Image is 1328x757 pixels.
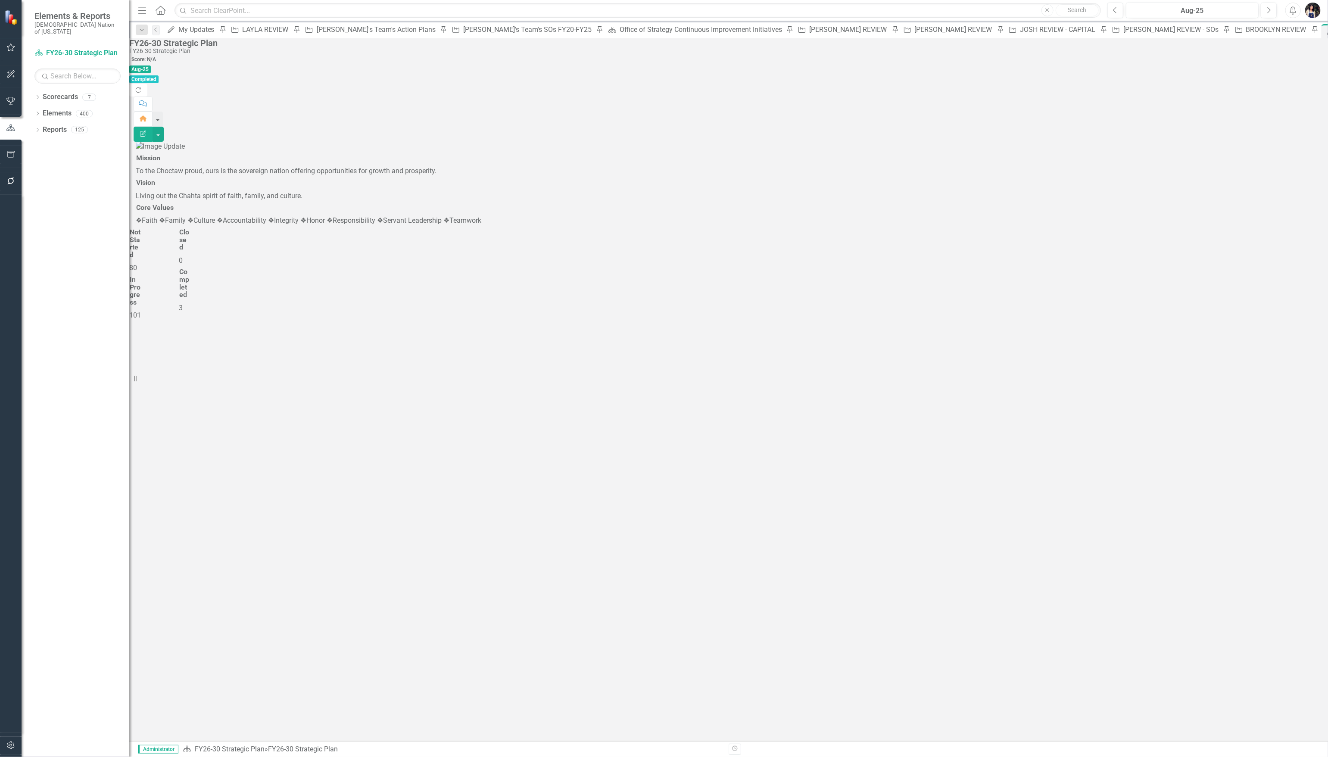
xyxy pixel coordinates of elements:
h3: Mission [136,154,160,162]
a: [PERSON_NAME] REVIEW [900,24,994,35]
span: Aug-25 [129,65,151,73]
small: [DEMOGRAPHIC_DATA] Nation of [US_STATE] [34,21,121,35]
p: ❖Faith ❖Family ❖Culture ❖Accountability ❖Integrity ❖Honor ❖Responsibility ❖Servant Leadership ❖Te... [136,216,522,226]
a: JOSH REVIEW - CAPITAL [1006,24,1098,35]
div: » [183,745,722,754]
span: Completed [129,75,159,83]
span: Search [1068,6,1086,13]
h3: Core Values [136,204,174,212]
div: 400 [76,110,93,117]
span: Living out the Chahta spirit of faith, family, and culture. [136,192,302,200]
a: [PERSON_NAME]'s Team's SOs FY20-FY25 [449,24,594,35]
a: Scorecards [43,92,78,102]
div: Office of Strategy Continuous Improvement Initiatives [620,24,784,35]
a: FY26-30 Strategic Plan [34,48,121,58]
span: To the Choctaw proud, ours is the sovereign nation offering opportunities for growth and prosperity. [136,167,436,175]
div: 125 [71,126,88,134]
div: [PERSON_NAME]'s Team's Action Plans [317,24,438,35]
button: Aug-25 [1126,3,1259,18]
input: Search Below... [34,69,121,84]
div: [PERSON_NAME]'s Team's SOs FY20-FY25 [463,24,594,35]
div: FY26-30 Strategic Plan [129,38,1324,48]
div: [PERSON_NAME] REVIEW [809,24,889,35]
div: [PERSON_NAME] REVIEW - SOs [1123,24,1221,35]
a: [PERSON_NAME]'s Team's Action Plans [302,24,438,35]
img: Layla Freeman [1305,3,1321,18]
a: Elements [43,109,72,118]
div: LAYLA REVIEW [242,24,291,35]
div: Aug-25 [1129,6,1256,16]
button: Search [1056,4,1099,16]
a: LAYLA REVIEW [228,24,291,35]
span: Elements & Reports [34,11,121,21]
a: BROOKLYN REVIEW [1232,24,1309,35]
a: [PERSON_NAME] REVIEW - SOs [1109,24,1221,35]
span: Score: N/A [129,56,158,63]
a: Reports [43,125,67,135]
div: FY26-30 Strategic Plan [268,745,338,753]
a: My Updates [164,24,217,35]
a: FY26-30 Strategic Plan [195,745,265,753]
h3: Vision [136,179,155,187]
input: Search ClearPoint... [175,3,1101,18]
div: 3 [179,303,190,313]
div: FY26-30 Strategic Plan [129,48,1324,54]
div: BROOKLYN REVIEW [1246,24,1309,35]
img: ClearPoint Strategy [4,10,19,25]
div: My Updates [178,24,217,35]
a: [PERSON_NAME] REVIEW [795,24,889,35]
div: [PERSON_NAME] REVIEW [915,24,995,35]
h3: Closed [179,228,189,251]
a: Office of Strategy Continuous Improvement Initiatives [605,24,784,35]
div: 0 [179,256,190,266]
img: Image Update [136,142,185,152]
div: 7 [82,93,96,101]
div: JOSH REVIEW - CAPITAL [1020,24,1098,35]
h3: Completed [179,268,189,298]
span: Administrator [138,745,178,754]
